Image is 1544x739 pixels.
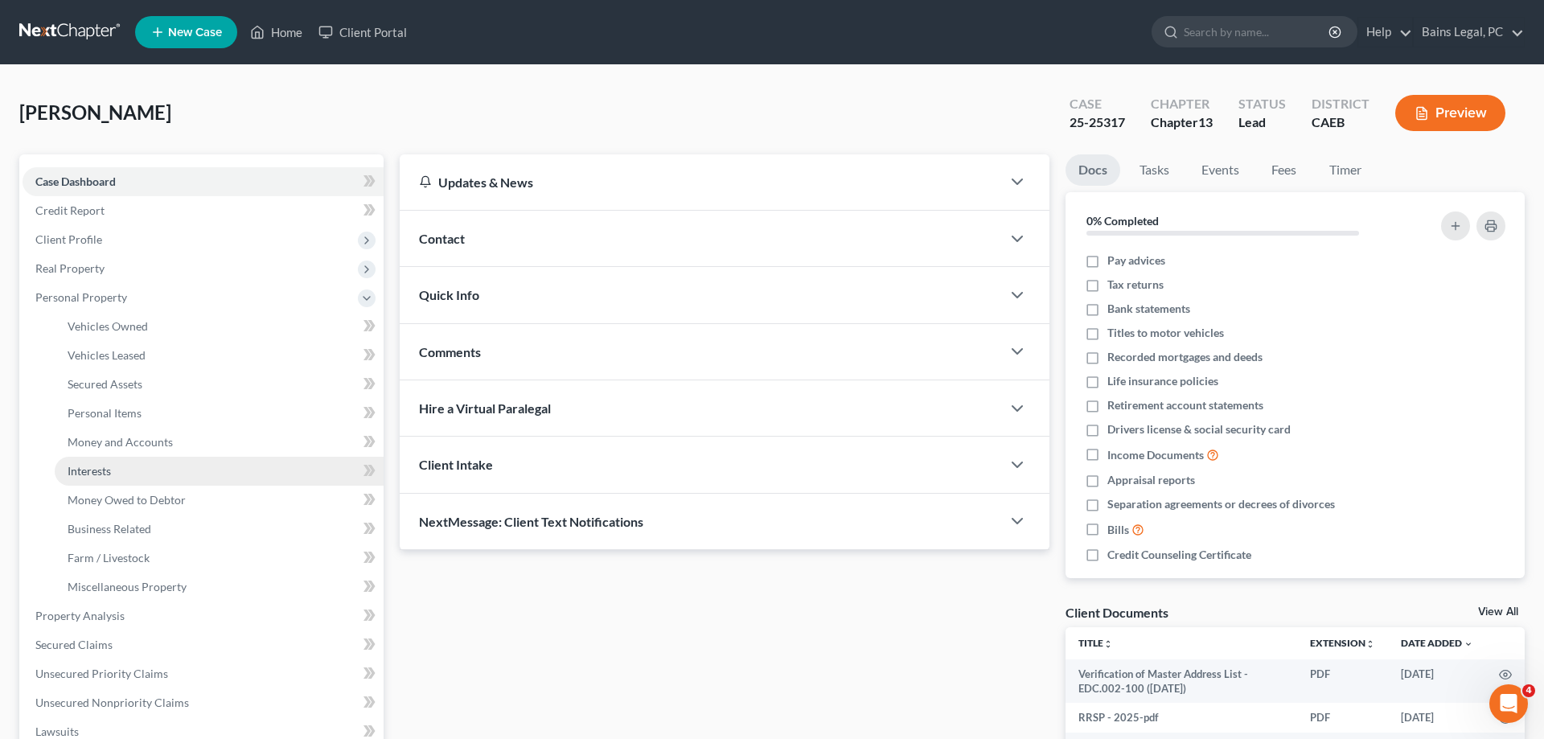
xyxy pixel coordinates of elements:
[23,659,384,688] a: Unsecured Priority Claims
[1103,639,1113,649] i: unfold_more
[1107,496,1335,512] span: Separation agreements or decrees of divorces
[35,261,105,275] span: Real Property
[1107,547,1251,563] span: Credit Counseling Certificate
[1310,637,1375,649] a: Extensionunfold_more
[1066,154,1120,186] a: Docs
[35,203,105,217] span: Credit Report
[1464,639,1473,649] i: expand_more
[1107,421,1291,437] span: Drivers license & social security card
[1107,373,1218,389] span: Life insurance policies
[68,406,142,420] span: Personal Items
[1107,397,1263,413] span: Retirement account statements
[68,464,111,478] span: Interests
[23,196,384,225] a: Credit Report
[55,515,384,544] a: Business Related
[1316,154,1374,186] a: Timer
[1388,659,1486,704] td: [DATE]
[68,435,173,449] span: Money and Accounts
[55,428,384,457] a: Money and Accounts
[23,601,384,630] a: Property Analysis
[242,18,310,47] a: Home
[1151,95,1213,113] div: Chapter
[1107,325,1224,341] span: Titles to motor vehicles
[68,580,187,593] span: Miscellaneous Property
[1066,604,1168,621] div: Client Documents
[68,493,186,507] span: Money Owed to Debtor
[55,486,384,515] a: Money Owed to Debtor
[419,344,481,359] span: Comments
[1066,703,1297,732] td: RRSP - 2025-pdf
[1259,154,1310,186] a: Fees
[419,514,643,529] span: NextMessage: Client Text Notifications
[1107,277,1164,293] span: Tax returns
[1198,114,1213,129] span: 13
[1312,95,1369,113] div: District
[35,696,189,709] span: Unsecured Nonpriority Claims
[1107,252,1165,269] span: Pay advices
[1127,154,1182,186] a: Tasks
[1489,684,1528,723] iframe: Intercom live chat
[1395,95,1505,131] button: Preview
[1107,447,1204,463] span: Income Documents
[1365,639,1375,649] i: unfold_more
[419,400,551,416] span: Hire a Virtual Paralegal
[55,573,384,601] a: Miscellaneous Property
[1151,113,1213,132] div: Chapter
[1189,154,1252,186] a: Events
[35,290,127,304] span: Personal Property
[1297,659,1388,704] td: PDF
[1388,703,1486,732] td: [DATE]
[55,312,384,341] a: Vehicles Owned
[55,457,384,486] a: Interests
[419,231,465,246] span: Contact
[1184,17,1331,47] input: Search by name...
[1070,95,1125,113] div: Case
[1358,18,1412,47] a: Help
[35,174,116,188] span: Case Dashboard
[35,667,168,680] span: Unsecured Priority Claims
[55,341,384,370] a: Vehicles Leased
[1107,472,1195,488] span: Appraisal reports
[1238,113,1286,132] div: Lead
[168,27,222,39] span: New Case
[68,319,148,333] span: Vehicles Owned
[1086,214,1159,228] strong: 0% Completed
[35,232,102,246] span: Client Profile
[23,630,384,659] a: Secured Claims
[55,399,384,428] a: Personal Items
[1297,703,1388,732] td: PDF
[1070,113,1125,132] div: 25-25317
[35,638,113,651] span: Secured Claims
[1066,659,1297,704] td: Verification of Master Address List - EDC.002-100 ([DATE])
[1414,18,1524,47] a: Bains Legal, PC
[1522,684,1535,697] span: 4
[68,348,146,362] span: Vehicles Leased
[1401,637,1473,649] a: Date Added expand_more
[419,287,479,302] span: Quick Info
[1078,637,1113,649] a: Titleunfold_more
[23,167,384,196] a: Case Dashboard
[1107,522,1129,538] span: Bills
[310,18,415,47] a: Client Portal
[419,174,982,191] div: Updates & News
[1107,349,1263,365] span: Recorded mortgages and deeds
[1107,301,1190,317] span: Bank statements
[419,457,493,472] span: Client Intake
[19,101,171,124] span: [PERSON_NAME]
[1478,606,1518,618] a: View All
[1312,113,1369,132] div: CAEB
[55,544,384,573] a: Farm / Livestock
[23,688,384,717] a: Unsecured Nonpriority Claims
[68,522,151,536] span: Business Related
[68,551,150,565] span: Farm / Livestock
[68,377,142,391] span: Secured Assets
[1238,95,1286,113] div: Status
[55,370,384,399] a: Secured Assets
[35,725,79,738] span: Lawsuits
[35,609,125,622] span: Property Analysis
